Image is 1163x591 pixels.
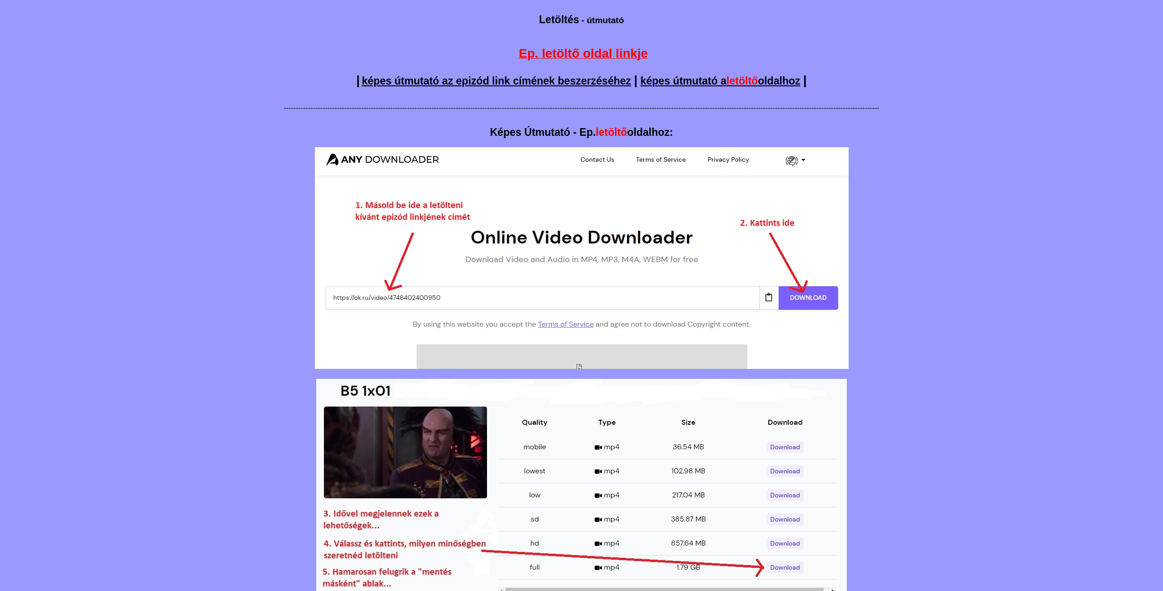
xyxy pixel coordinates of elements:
[362,75,631,87] a: képes útmutató az epizód link címének beszerzéséhez
[519,46,648,60] span: Ep. letöltő oldal linkje
[539,14,579,25] big: Letöltés
[596,126,627,138] span: letöltő
[581,15,624,25] span: - útmutató
[726,75,758,87] span: letöltő
[490,126,673,138] small: Képes Útmutató - Ep. oldalhoz:
[356,73,360,87] span: |
[803,73,807,87] span: |
[519,51,648,59] a: Ep. letöltő oldal linkje
[634,73,638,87] span: |
[641,75,800,87] a: képes útmutató aletöltőoldalhoz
